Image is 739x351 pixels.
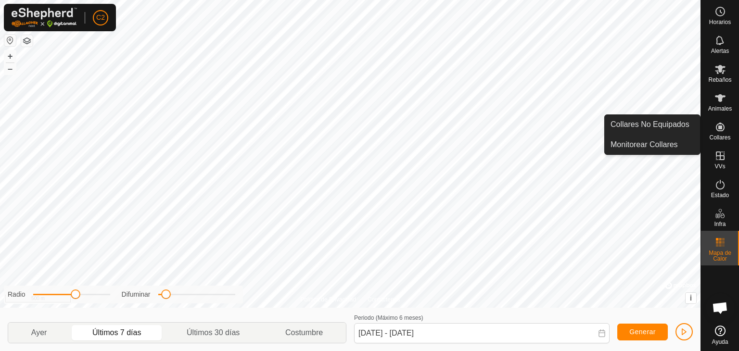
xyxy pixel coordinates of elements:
[703,250,737,262] span: Mapa de Calor
[712,339,728,345] span: Ayuda
[368,295,400,304] a: Contáctenos
[706,293,735,322] div: Chat abierto
[708,77,731,83] span: Rebaños
[714,221,726,227] span: Infra
[187,327,240,338] span: Últimos 30 días
[21,35,33,47] button: Capas del Mapa
[711,192,729,198] span: Estado
[285,327,323,338] span: Costumbre
[690,294,692,302] span: i
[12,8,77,27] img: Logo Gallagher
[629,328,656,336] span: Generar
[709,135,730,140] span: Collares
[686,293,696,303] button: i
[709,19,731,25] span: Horarios
[708,106,732,112] span: Animales
[605,135,700,154] a: Monitorear Collares
[354,314,423,321] label: Periodo (Máximo 6 meses)
[611,119,689,130] span: Collares No Equipados
[122,289,151,300] label: Difuminar
[96,13,105,23] span: C2
[301,295,356,304] a: Política de Privacidad
[4,50,16,62] button: +
[617,324,668,340] button: Generar
[4,63,16,75] button: –
[4,35,16,46] button: Restablecer Mapa
[605,115,700,134] a: Collares No Equipados
[714,163,725,169] span: VVs
[701,322,739,349] a: Ayuda
[8,289,25,300] label: Radio
[31,327,47,338] span: Ayer
[611,139,678,150] span: Monitorear Collares
[92,327,141,338] span: Últimos 7 días
[711,48,729,54] span: Alertas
